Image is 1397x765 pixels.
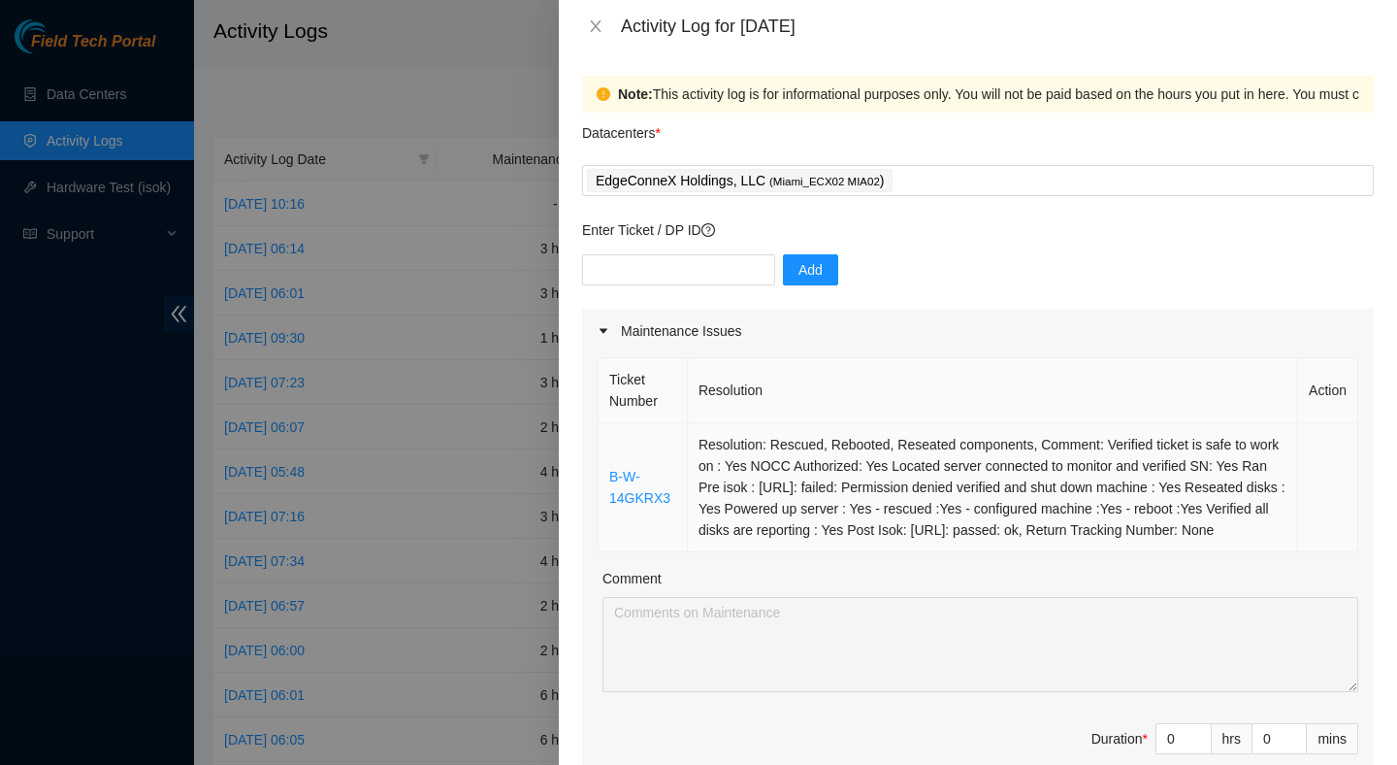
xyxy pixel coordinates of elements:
[1307,723,1358,754] div: mins
[798,259,823,281] span: Add
[1091,728,1148,749] div: Duration
[701,223,715,237] span: question-circle
[1298,358,1358,423] th: Action
[688,358,1298,423] th: Resolution
[602,597,1358,692] textarea: Comment
[688,423,1298,552] td: Resolution: Rescued, Rebooted, Reseated components, Comment: Verified ticket is safe to work on :...
[621,16,1374,37] div: Activity Log for [DATE]
[582,113,661,144] p: Datacenters
[769,176,880,187] span: ( Miami_ECX02 MIA02
[1212,723,1252,754] div: hrs
[609,469,670,506] a: B-W-14GKRX3
[618,83,653,105] strong: Note:
[582,309,1374,353] div: Maintenance Issues
[598,325,609,337] span: caret-right
[783,254,838,285] button: Add
[582,17,609,36] button: Close
[599,358,688,423] th: Ticket Number
[588,18,603,34] span: close
[596,170,884,192] p: EdgeConneX Holdings, LLC )
[597,87,610,101] span: exclamation-circle
[582,219,1374,241] p: Enter Ticket / DP ID
[602,568,662,589] label: Comment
